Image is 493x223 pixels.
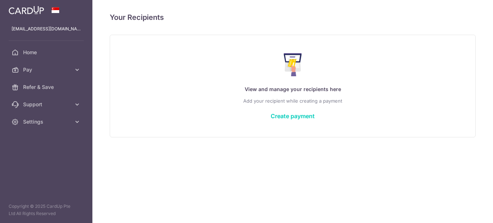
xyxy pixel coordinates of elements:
span: Home [23,49,71,56]
span: Pay [23,66,71,73]
iframe: Opens a widget where you can find more information [447,201,486,219]
h4: Your Recipients [110,12,476,23]
p: Add your recipient while creating a payment [125,97,461,105]
span: Refer & Save [23,83,71,91]
img: CardUp [9,6,44,14]
img: Make Payment [284,53,302,76]
a: Create payment [271,112,315,120]
span: Support [23,101,71,108]
p: [EMAIL_ADDRESS][DOMAIN_NAME] [12,25,81,33]
p: View and manage your recipients here [125,85,461,94]
span: Settings [23,118,71,125]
